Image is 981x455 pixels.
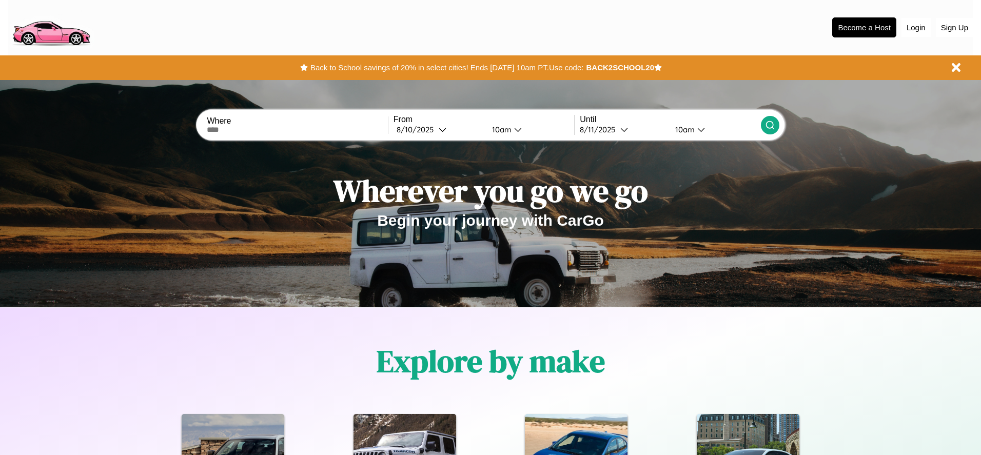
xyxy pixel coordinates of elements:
button: 10am [667,124,760,135]
button: Login [901,18,931,37]
label: Until [580,115,760,124]
label: Where [207,116,387,126]
button: 8/10/2025 [394,124,484,135]
img: logo [8,5,94,48]
button: Become a Host [832,17,896,37]
div: 10am [487,125,514,134]
button: Back to School savings of 20% in select cities! Ends [DATE] 10am PT.Use code: [308,61,586,75]
div: 8 / 10 / 2025 [397,125,439,134]
div: 10am [670,125,697,134]
label: From [394,115,574,124]
button: Sign Up [936,18,973,37]
button: 10am [484,124,574,135]
div: 8 / 11 / 2025 [580,125,620,134]
h1: Explore by make [377,340,605,382]
b: BACK2SCHOOL20 [586,63,654,72]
